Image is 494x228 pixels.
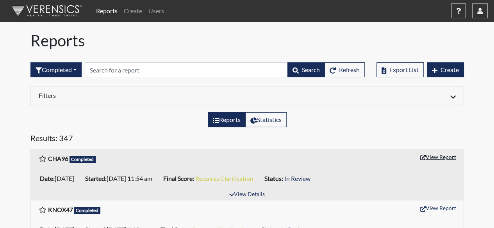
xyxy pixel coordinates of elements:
a: Reports [93,3,121,19]
b: Final Score: [163,175,194,182]
li: [DATE] 11:54 am [82,172,160,185]
span: In Review [284,175,310,182]
span: Completed [74,207,101,214]
div: Click to expand/collapse filters [33,92,462,101]
button: Search [287,62,325,77]
button: Export List [376,62,424,77]
button: View Report [417,151,460,163]
a: Users [145,3,167,19]
h5: Results: 347 [30,133,464,146]
span: Search [302,66,320,73]
a: Create [121,3,145,19]
button: Completed [30,62,82,77]
b: Status: [264,175,283,182]
span: Completed [70,156,96,163]
span: Create [440,66,459,73]
span: Export List [389,66,419,73]
b: Date: [40,175,55,182]
input: Search by Registration ID, Interview Number, or Investigation Name. [85,62,288,77]
label: View the list of reports [208,112,246,127]
div: Filter by interview status [30,62,82,77]
h1: Reports [30,31,464,50]
button: View Report [417,202,460,214]
label: View statistics about completed interviews [245,112,287,127]
b: CHA96 [48,155,68,162]
button: Refresh [325,62,365,77]
li: [DATE] [37,172,82,185]
span: Requires Clarification [195,175,253,182]
b: KNOX47 [48,206,73,213]
span: Refresh [339,66,360,73]
b: Started: [85,175,107,182]
h6: Filters [39,92,241,99]
button: Create [427,62,464,77]
button: View Details [226,189,268,200]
